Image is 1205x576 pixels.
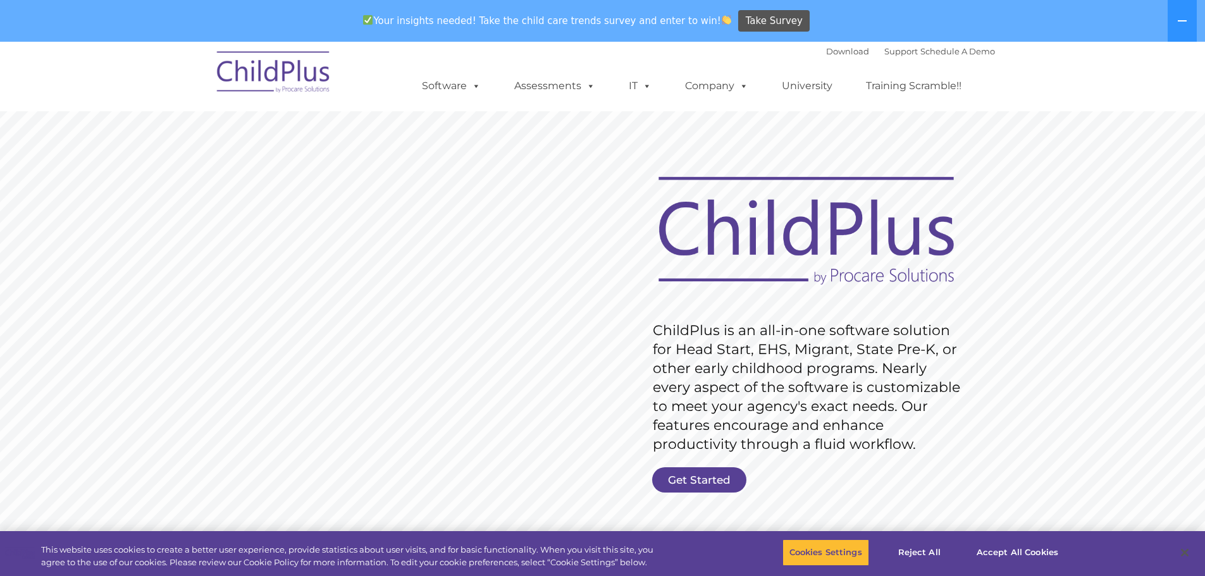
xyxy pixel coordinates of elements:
[920,46,995,56] a: Schedule A Demo
[41,544,663,568] div: This website uses cookies to create a better user experience, provide statistics about user visit...
[970,539,1065,566] button: Accept All Cookies
[616,73,664,99] a: IT
[652,467,746,493] a: Get Started
[826,46,995,56] font: |
[853,73,974,99] a: Training Scramble!!
[1171,539,1199,567] button: Close
[363,15,373,25] img: ✅
[672,73,761,99] a: Company
[722,15,731,25] img: 👏
[358,8,737,33] span: Your insights needed! Take the child care trends survey and enter to win!
[880,539,959,566] button: Reject All
[502,73,608,99] a: Assessments
[746,10,803,32] span: Take Survey
[884,46,918,56] a: Support
[409,73,493,99] a: Software
[211,42,337,106] img: ChildPlus by Procare Solutions
[653,321,967,454] rs-layer: ChildPlus is an all-in-one software solution for Head Start, EHS, Migrant, State Pre-K, or other ...
[738,10,810,32] a: Take Survey
[826,46,869,56] a: Download
[769,73,845,99] a: University
[782,539,869,566] button: Cookies Settings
